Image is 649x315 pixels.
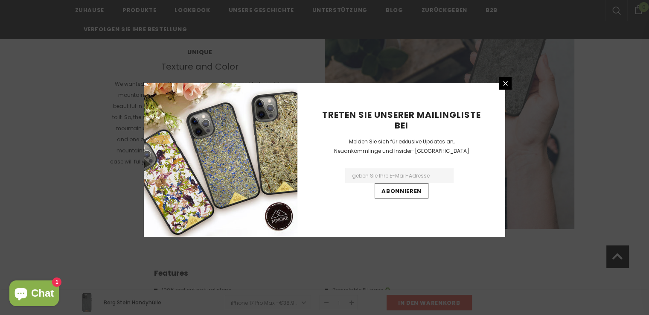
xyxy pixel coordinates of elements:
[322,109,481,131] span: Treten Sie unserer Mailingliste bei
[334,138,469,155] span: Melden Sie sich für exklusive Updates an, Neuankömmlinge und Insider-[GEOGRAPHIC_DATA]
[7,280,61,308] inbox-online-store-chat: Onlineshop-Chat von Shopify
[499,77,512,90] a: Schließen
[345,168,454,183] input: Email Address
[375,183,428,198] input: Abonnieren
